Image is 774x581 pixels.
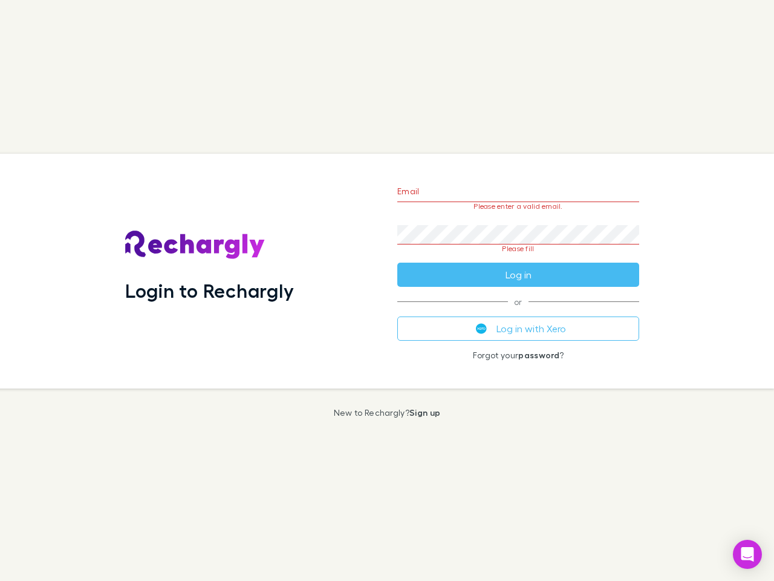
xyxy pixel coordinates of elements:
p: New to Rechargly? [334,408,441,418]
button: Log in [397,263,639,287]
p: Forgot your ? [397,350,639,360]
img: Xero's logo [476,323,487,334]
span: or [397,301,639,302]
a: Sign up [409,407,440,418]
button: Log in with Xero [397,317,639,341]
p: Please fill [397,245,639,253]
p: Please enter a valid email. [397,202,639,211]
h1: Login to Rechargly [125,279,294,302]
img: Rechargly's Logo [125,231,265,260]
div: Open Intercom Messenger [733,540,762,569]
a: password [518,350,559,360]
